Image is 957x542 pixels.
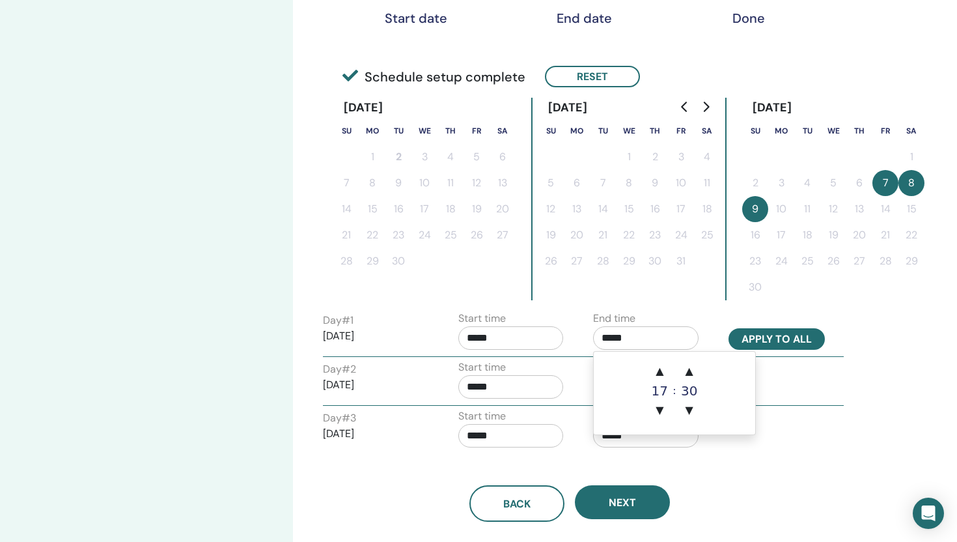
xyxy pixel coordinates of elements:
[768,222,794,248] button: 17
[616,144,642,170] button: 1
[742,222,768,248] button: 16
[820,248,846,274] button: 26
[490,170,516,196] button: 13
[464,144,490,170] button: 5
[846,170,872,196] button: 6
[503,497,531,511] span: Back
[333,248,359,274] button: 28
[642,170,668,196] button: 9
[898,222,924,248] button: 22
[768,118,794,144] th: Monday
[411,222,437,248] button: 24
[768,196,794,222] button: 10
[458,360,506,375] label: Start time
[794,170,820,196] button: 4
[333,118,359,144] th: Sunday
[820,222,846,248] button: 19
[668,222,694,248] button: 24
[668,170,694,196] button: 10
[342,67,525,87] span: Schedule setup complete
[490,222,516,248] button: 27
[898,144,924,170] button: 1
[359,196,385,222] button: 15
[437,144,464,170] button: 4
[820,170,846,196] button: 5
[646,358,673,384] span: ▲
[411,196,437,222] button: 17
[742,118,768,144] th: Sunday
[616,248,642,274] button: 29
[590,196,616,222] button: 14
[846,196,872,222] button: 13
[642,196,668,222] button: 16
[359,170,385,196] button: 8
[668,118,694,144] th: Friday
[668,248,694,274] button: 31
[359,118,385,144] th: Monday
[820,118,846,144] th: Wednesday
[642,248,668,274] button: 30
[716,10,781,26] div: Done
[490,196,516,222] button: 20
[564,196,590,222] button: 13
[742,98,803,118] div: [DATE]
[616,222,642,248] button: 22
[609,496,636,509] span: Next
[333,98,394,118] div: [DATE]
[695,94,716,120] button: Go to next month
[323,410,356,426] label: Day # 3
[676,358,702,384] span: ▲
[385,222,411,248] button: 23
[383,10,449,26] div: Start date
[846,248,872,274] button: 27
[538,118,564,144] th: Sunday
[820,196,846,222] button: 12
[872,248,898,274] button: 28
[333,170,359,196] button: 7
[668,196,694,222] button: 17
[694,170,720,196] button: 11
[593,311,635,326] label: End time
[545,66,640,87] button: Reset
[676,384,702,397] div: 30
[742,274,768,300] button: 30
[323,426,428,442] p: [DATE]
[590,222,616,248] button: 21
[385,118,411,144] th: Tuesday
[464,118,490,144] th: Friday
[728,328,825,350] button: Apply to all
[590,118,616,144] th: Tuesday
[794,222,820,248] button: 18
[458,311,506,326] label: Start time
[538,98,598,118] div: [DATE]
[694,118,720,144] th: Saturday
[538,248,564,274] button: 26
[359,248,385,274] button: 29
[538,222,564,248] button: 19
[333,222,359,248] button: 21
[616,118,642,144] th: Wednesday
[742,170,768,196] button: 2
[359,222,385,248] button: 22
[590,248,616,274] button: 28
[385,196,411,222] button: 16
[385,248,411,274] button: 30
[646,397,673,423] span: ▼
[646,384,673,397] div: 17
[616,196,642,222] button: 15
[437,222,464,248] button: 25
[846,222,872,248] button: 20
[898,118,924,144] th: Saturday
[411,170,437,196] button: 10
[673,358,676,423] div: :
[898,248,924,274] button: 29
[333,196,359,222] button: 14
[323,362,356,377] label: Day # 2
[411,144,437,170] button: 3
[437,170,464,196] button: 11
[616,170,642,196] button: 8
[538,170,564,196] button: 5
[872,222,898,248] button: 21
[464,196,490,222] button: 19
[794,196,820,222] button: 11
